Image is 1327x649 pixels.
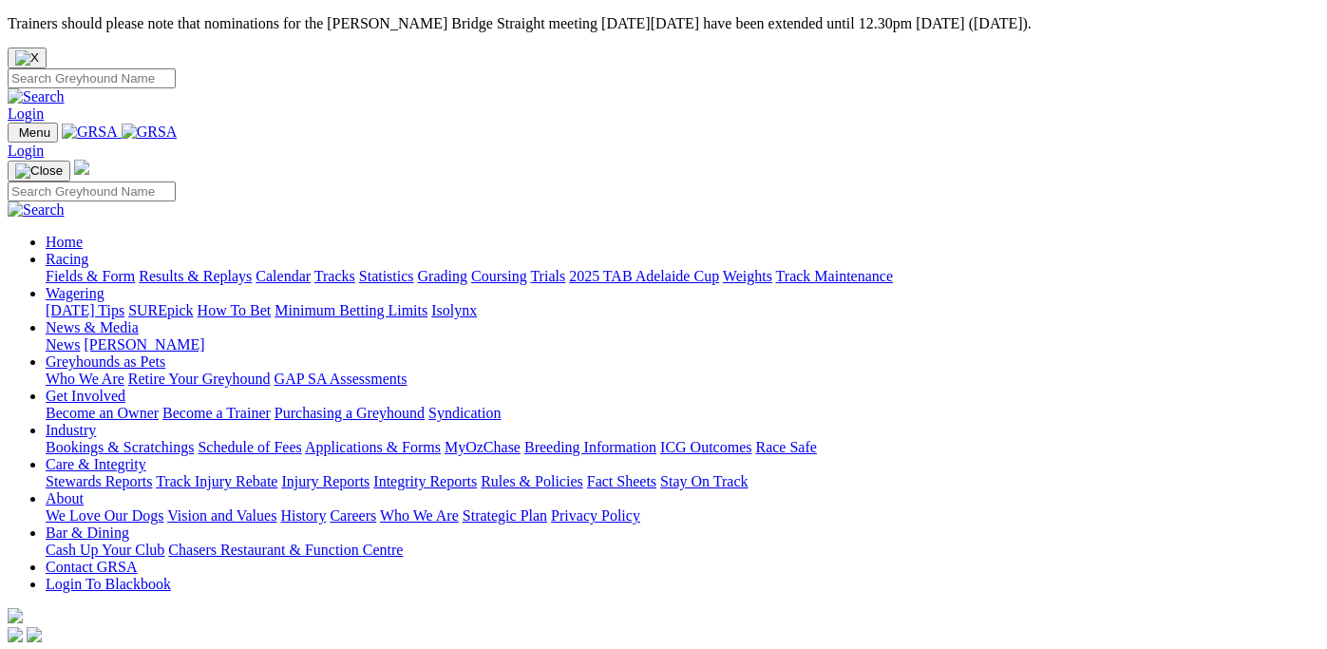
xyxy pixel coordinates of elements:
a: Stewards Reports [46,473,152,489]
p: Trainers should please note that nominations for the [PERSON_NAME] Bridge Straight meeting [DATE]... [8,15,1319,32]
a: Breeding Information [524,439,656,455]
div: Bar & Dining [46,542,1319,559]
a: Schedule of Fees [198,439,301,455]
img: Search [8,88,65,105]
a: Syndication [428,405,501,421]
a: Applications & Forms [305,439,441,455]
img: X [15,50,39,66]
a: [PERSON_NAME] [84,336,204,353]
button: Close [8,48,47,68]
a: Home [46,234,83,250]
a: Login [8,105,44,122]
a: Privacy Policy [551,507,640,524]
a: ICG Outcomes [660,439,751,455]
a: Login [8,143,44,159]
a: Fact Sheets [587,473,656,489]
a: Wagering [46,285,104,301]
a: History [280,507,326,524]
a: Greyhounds as Pets [46,353,165,370]
a: How To Bet [198,302,272,318]
a: Care & Integrity [46,456,146,472]
a: Rules & Policies [481,473,583,489]
a: Industry [46,422,96,438]
button: Toggle navigation [8,123,58,143]
a: Bookings & Scratchings [46,439,194,455]
a: Racing [46,251,88,267]
img: twitter.svg [27,627,42,642]
a: About [46,490,84,506]
a: Fields & Form [46,268,135,284]
span: Menu [19,125,50,140]
a: News & Media [46,319,139,335]
a: News [46,336,80,353]
img: Close [15,163,63,179]
a: SUREpick [128,302,193,318]
a: [DATE] Tips [46,302,124,318]
a: Get Involved [46,388,125,404]
div: Greyhounds as Pets [46,371,1319,388]
a: Isolynx [431,302,477,318]
a: Strategic Plan [463,507,547,524]
a: Bar & Dining [46,525,129,541]
img: GRSA [62,124,118,141]
button: Toggle navigation [8,161,70,181]
a: Grading [418,268,467,284]
a: MyOzChase [445,439,521,455]
a: Track Maintenance [776,268,893,284]
a: Who We Are [46,371,124,387]
a: We Love Our Dogs [46,507,163,524]
a: Calendar [256,268,311,284]
a: Integrity Reports [373,473,477,489]
div: Industry [46,439,1319,456]
a: Statistics [359,268,414,284]
a: Chasers Restaurant & Function Centre [168,542,403,558]
a: Retire Your Greyhound [128,371,271,387]
a: Careers [330,507,376,524]
a: 2025 TAB Adelaide Cup [569,268,719,284]
a: Trials [530,268,565,284]
a: Purchasing a Greyhound [275,405,425,421]
a: GAP SA Assessments [275,371,408,387]
a: Become a Trainer [162,405,271,421]
div: Care & Integrity [46,473,1319,490]
img: logo-grsa-white.png [8,608,23,623]
a: Injury Reports [281,473,370,489]
input: Search [8,68,176,88]
input: Search [8,181,176,201]
a: Vision and Values [167,507,276,524]
a: Who We Are [380,507,459,524]
a: Track Injury Rebate [156,473,277,489]
a: Race Safe [755,439,816,455]
a: Tracks [314,268,355,284]
a: Contact GRSA [46,559,137,575]
a: Stay On Track [660,473,748,489]
img: GRSA [122,124,178,141]
a: Cash Up Your Club [46,542,164,558]
a: Results & Replays [139,268,252,284]
div: About [46,507,1319,525]
div: Wagering [46,302,1319,319]
a: Coursing [471,268,527,284]
a: Weights [723,268,772,284]
a: Become an Owner [46,405,159,421]
div: News & Media [46,336,1319,353]
div: Racing [46,268,1319,285]
img: Search [8,201,65,219]
a: Login To Blackbook [46,576,171,592]
div: Get Involved [46,405,1319,422]
img: facebook.svg [8,627,23,642]
img: logo-grsa-white.png [74,160,89,175]
a: Minimum Betting Limits [275,302,427,318]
